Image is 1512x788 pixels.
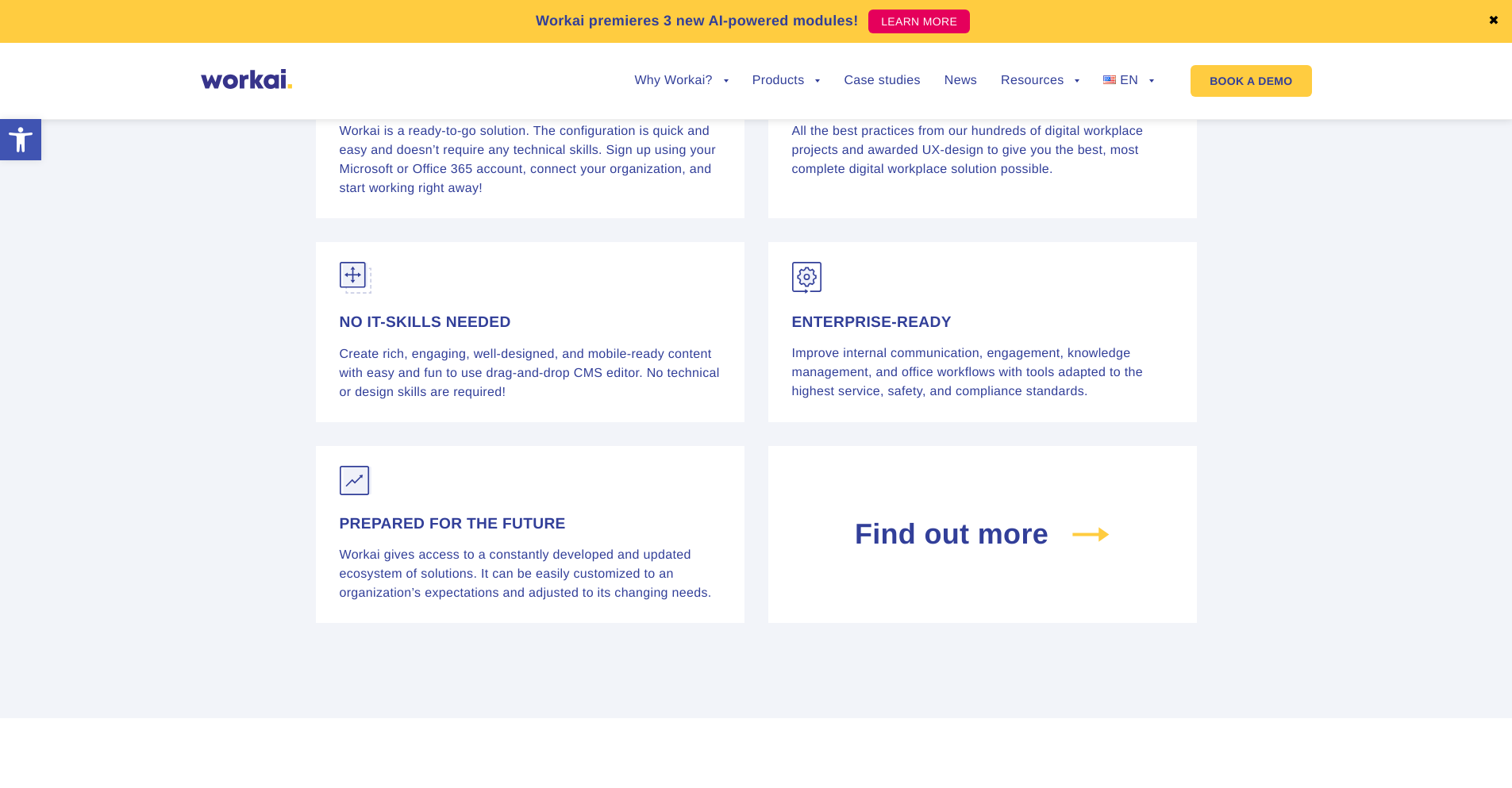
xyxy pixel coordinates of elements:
[792,313,1173,332] h4: Enterprise-ready
[792,344,1173,402] p: Improve internal communication, engagement, knowledge management, and office workflows with tools...
[340,313,721,332] h4: No IT-skills needed
[768,446,1197,624] div: Find out more
[634,75,728,87] a: Why Workai?
[868,10,970,33] a: LEARN MORE
[340,345,721,402] p: Create rich, engaging, well-designed, and mobile-ready content with easy and fun to use drag-and-...
[340,122,721,198] p: Workai is a ready-to-go solution. The configuration is quick and easy and doesn’t require any tec...
[752,75,821,87] a: Products
[1001,75,1079,87] a: Resources
[945,75,977,87] a: News
[340,546,721,603] p: Workai gives access to a constantly developed and updated ecosystem of solutions. It can be easil...
[1120,74,1138,87] span: EN
[1191,65,1311,97] a: BOOK A DEMO
[756,434,1209,636] a: Find out more
[340,515,721,534] h4: Prepared for the future
[844,75,920,87] a: Case studies
[536,10,859,32] p: Workai premieres 3 new AI-powered modules!
[792,122,1173,179] p: All the best practices from our hundreds of digital workplace projects and awarded UX-design to g...
[1488,15,1499,28] a: ✖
